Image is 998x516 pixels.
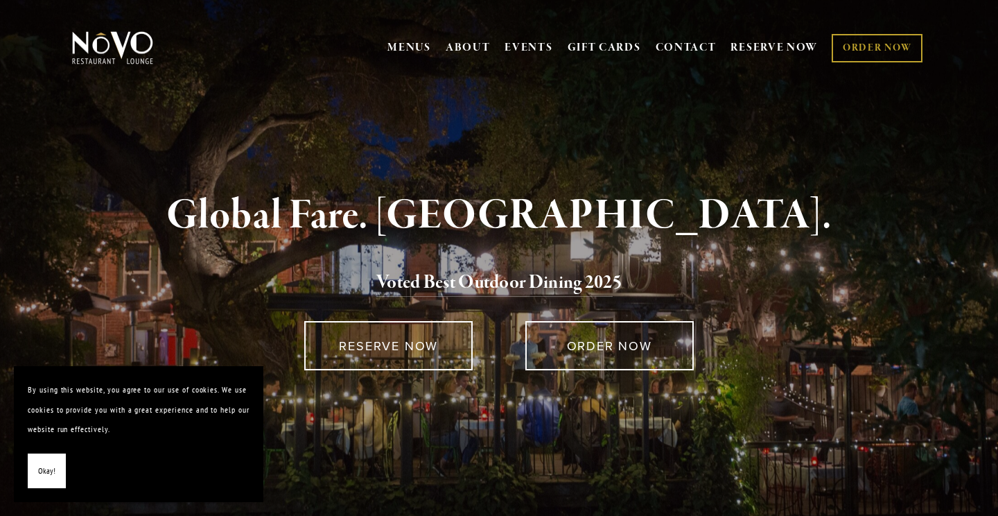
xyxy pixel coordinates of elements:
h2: 5 [95,268,903,298]
span: Okay! [38,461,55,481]
section: Cookie banner [14,366,263,502]
strong: Global Fare. [GEOGRAPHIC_DATA]. [166,189,831,242]
button: Okay! [28,454,66,489]
a: GIFT CARDS [568,35,641,61]
p: By using this website, you agree to our use of cookies. We use cookies to provide you with a grea... [28,380,249,440]
a: ABOUT [446,41,491,55]
a: Voted Best Outdoor Dining 202 [376,270,613,297]
a: EVENTS [505,41,552,55]
img: Novo Restaurant &amp; Lounge [69,31,156,65]
a: RESERVE NOW [304,321,473,370]
a: RESERVE NOW [730,35,818,61]
a: CONTACT [656,35,717,61]
a: ORDER NOW [832,34,922,62]
a: ORDER NOW [525,321,694,370]
a: MENUS [387,41,431,55]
